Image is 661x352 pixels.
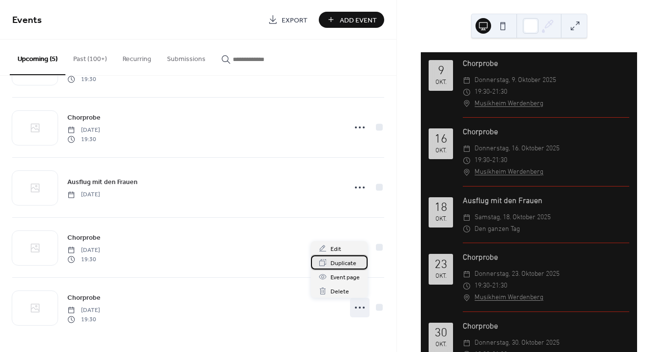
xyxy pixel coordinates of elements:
a: Musikheim Werdenberg [475,98,543,110]
span: Duplicate [330,258,356,269]
div: Chorprobe [463,126,629,138]
span: 19:30 [67,255,100,264]
span: 19:30 [475,280,490,292]
div: ​ [463,292,471,304]
a: Chorprobe [67,112,101,123]
div: Chorprobe [463,321,629,332]
span: - [490,280,492,292]
span: [DATE] [67,306,100,315]
span: 19:30 [475,155,490,166]
div: Chorprobe [463,252,629,264]
div: ​ [463,155,471,166]
span: Chorprobe [67,113,101,123]
div: ​ [463,212,471,224]
span: - [490,86,492,98]
div: ​ [463,86,471,98]
div: 16 [434,134,447,146]
span: Donnerstag, 16. Oktober 2025 [475,143,559,155]
span: Event page [330,272,360,283]
div: 18 [434,202,447,214]
span: Samstag, 18. Oktober 2025 [475,212,551,224]
a: Chorprobe [67,292,101,303]
div: ​ [463,143,471,155]
span: Events [12,11,42,30]
span: Donnerstag, 30. Oktober 2025 [475,337,559,349]
div: Okt. [435,148,447,154]
span: [DATE] [67,190,100,199]
div: Okt. [435,216,447,223]
div: ​ [463,98,471,110]
a: Ausflug mit den Frauen [67,176,138,187]
a: Export [261,12,315,28]
div: 23 [434,259,447,271]
div: 9 [438,65,444,78]
div: Okt. [435,80,447,86]
a: Musikheim Werdenberg [475,292,543,304]
button: Add Event [319,12,384,28]
div: ​ [463,337,471,349]
div: 30 [434,328,447,340]
span: [DATE] [67,126,100,135]
span: Donnerstag, 23. Oktober 2025 [475,269,559,280]
span: 19:30 [67,75,100,83]
span: Edit [330,244,341,254]
div: ​ [463,75,471,86]
span: Add Event [340,15,377,25]
button: Submissions [159,40,213,74]
span: Chorprobe [67,293,101,303]
a: Chorprobe [67,232,101,243]
div: ​ [463,224,471,235]
div: ​ [463,166,471,178]
span: 19:30 [475,86,490,98]
span: Chorprobe [67,233,101,243]
div: ​ [463,280,471,292]
span: [DATE] [67,246,100,255]
span: 21:30 [492,86,507,98]
div: Okt. [435,273,447,280]
div: Chorprobe [463,58,629,70]
span: 21:30 [492,280,507,292]
div: Okt. [435,342,447,348]
span: 19:30 [67,135,100,144]
button: Upcoming (5) [10,40,65,75]
span: Den ganzen Tag [475,224,520,235]
span: 21:30 [492,155,507,166]
div: Ausflug mit den Frauen [463,195,629,207]
span: Export [282,15,308,25]
button: Recurring [115,40,159,74]
button: Past (100+) [65,40,115,74]
a: Musikheim Werdenberg [475,166,543,178]
div: ​ [463,269,471,280]
span: - [490,155,492,166]
span: Donnerstag, 9. Oktober 2025 [475,75,556,86]
span: Delete [330,287,349,297]
span: Ausflug mit den Frauen [67,177,138,187]
span: 19:30 [67,315,100,324]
